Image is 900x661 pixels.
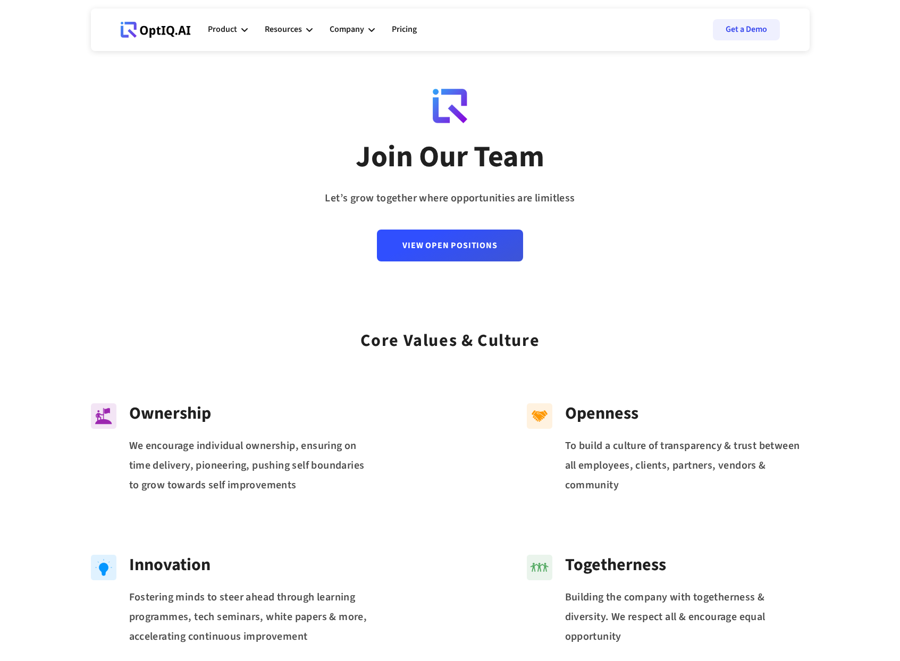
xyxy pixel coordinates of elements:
div: Resources [265,14,313,46]
div: Core values & Culture [360,317,540,354]
div: Ownership [129,403,374,423]
div: Company [330,14,375,46]
div: Company [330,22,364,37]
div: Fostering minds to steer ahead through learning programmes, tech seminars, white papers & more, a... [129,588,374,646]
div: Join Our Team [356,139,544,176]
a: View Open Positions [377,230,523,261]
div: Building the company with togetherness & diversity. We respect all & encourage equal opportunity [565,588,810,646]
div: To build a culture of transparency & trust between all employees, clients, partners, vendors & co... [565,436,810,495]
div: We encourage individual ownership, ensuring on time delivery, pioneering, pushing self boundaries... [129,436,374,495]
div: Openness [565,403,810,423]
div: Product [208,14,248,46]
div: Innovation [129,555,374,575]
a: Webflow Homepage [121,14,191,46]
div: Product [208,22,237,37]
a: Get a Demo [713,19,780,40]
a: Pricing [392,14,417,46]
div: Resources [265,22,302,37]
div: Let’s grow together where opportunities are limitless [325,189,575,208]
div: Togetherness [565,555,810,575]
